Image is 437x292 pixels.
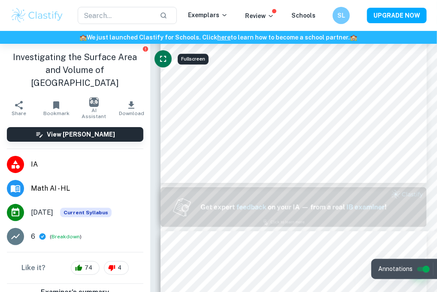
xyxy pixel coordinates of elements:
input: Search... [78,7,153,24]
p: 6 [31,231,35,242]
img: Clastify logo [10,7,64,24]
span: IA [31,159,143,170]
div: 74 [71,261,100,275]
button: Report issue [142,46,149,52]
span: [DATE] [31,207,53,218]
button: SL [333,7,350,24]
span: 🏫 [350,34,358,41]
p: Review [245,11,274,21]
span: 🏫 [80,34,87,41]
a: Schools [291,12,316,19]
span: 74 [80,264,97,272]
p: Exemplars [188,10,228,20]
div: Fullscreen [178,54,209,65]
h6: View [PERSON_NAME] [47,130,115,139]
span: 4 [113,264,126,272]
button: AI Assistant [75,96,113,120]
span: Download [119,110,144,116]
a: here [218,34,231,41]
button: Breakdown [52,233,80,240]
div: 4 [104,261,129,275]
div: This exemplar is based on the current syllabus. Feel free to refer to it for inspiration/ideas wh... [60,208,112,217]
button: Download [113,96,151,120]
span: ( ) [50,233,82,241]
span: Math AI - HL [31,183,143,194]
button: Bookmark [38,96,76,120]
span: Annotations [378,265,413,274]
span: Bookmark [43,110,70,116]
h6: We just launched Clastify for Schools. Click to learn how to become a school partner. [2,33,435,42]
h6: SL [336,11,346,20]
img: AI Assistant [89,97,99,107]
button: View [PERSON_NAME] [7,127,143,142]
span: Current Syllabus [60,208,112,217]
button: UPGRADE NOW [367,8,427,23]
button: Fullscreen [155,50,172,67]
span: Share [12,110,26,116]
h1: Investigating the Surface Area and Volume of [GEOGRAPHIC_DATA] [7,51,143,89]
h6: Like it? [21,263,46,273]
span: AI Assistant [80,107,108,119]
